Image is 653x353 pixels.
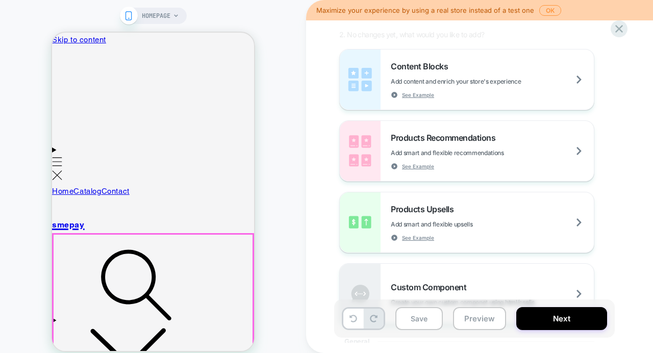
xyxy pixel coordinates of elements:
a: Contact [49,154,78,164]
span: See Example [402,91,434,98]
span: 2. No changes yet, what would you like to add? [339,30,484,39]
span: See Example [402,163,434,170]
button: Preview [453,307,506,330]
span: Add content and enrich your store's experience [391,78,572,85]
a: Catalog [21,154,49,164]
span: Content Blocks [391,61,453,71]
span: Custom Component [391,282,471,292]
span: See Example [402,234,434,241]
button: Next [516,307,607,330]
span: Create your own custom componet using html/css/js [391,298,585,306]
button: Save [395,307,443,330]
span: Add smart and flexible recommendations [391,149,555,157]
span: Add smart and flexible upsells [391,220,523,228]
span: Products Recommendations [391,133,500,143]
button: OK [539,5,561,16]
span: Products Upsells [391,204,459,214]
span: HOMEPAGE [142,8,170,24]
